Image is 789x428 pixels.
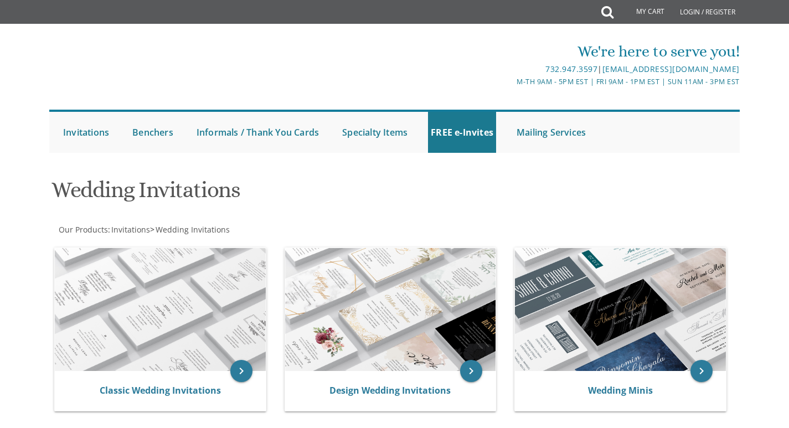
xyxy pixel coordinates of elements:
[339,112,410,153] a: Specialty Items
[194,112,322,153] a: Informals / Thank You Cards
[690,360,713,382] a: keyboard_arrow_right
[110,224,150,235] a: Invitations
[460,360,482,382] a: keyboard_arrow_right
[156,224,230,235] span: Wedding Invitations
[545,64,597,74] a: 732.947.3597
[154,224,230,235] a: Wedding Invitations
[100,384,221,396] a: Classic Wedding Invitations
[280,63,740,76] div: |
[51,178,503,210] h1: Wedding Invitations
[588,384,653,396] a: Wedding Minis
[49,224,395,235] div: :
[285,248,496,371] img: Design Wedding Invitations
[514,112,589,153] a: Mailing Services
[602,64,740,74] a: [EMAIL_ADDRESS][DOMAIN_NAME]
[130,112,176,153] a: Benchers
[515,248,726,371] img: Wedding Minis
[280,76,740,87] div: M-Th 9am - 5pm EST | Fri 9am - 1pm EST | Sun 11am - 3pm EST
[60,112,112,153] a: Invitations
[55,248,266,371] img: Classic Wedding Invitations
[58,224,108,235] a: Our Products
[329,384,451,396] a: Design Wedding Invitations
[150,224,230,235] span: >
[428,112,496,153] a: FREE e-Invites
[230,360,252,382] a: keyboard_arrow_right
[612,1,672,23] a: My Cart
[280,40,740,63] div: We're here to serve you!
[111,224,150,235] span: Invitations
